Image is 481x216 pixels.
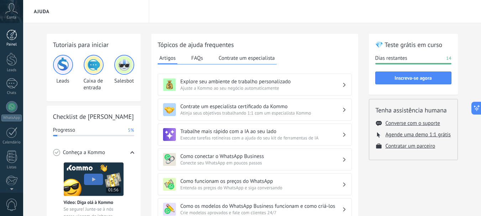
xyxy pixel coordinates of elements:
[128,127,134,134] span: 5%
[181,153,342,160] h3: Como conectar o WhatsApp Business
[158,53,178,64] button: Artigos
[394,75,432,80] span: Inscreva-se agora
[376,106,451,115] h2: Tenha assistência humana
[63,149,105,156] span: Conheça a Kommo
[1,140,22,145] div: Calendário
[181,85,342,91] span: Ajuste a Kommo ao seu negócio automaticamente
[217,53,277,63] button: Contrate um especialista
[375,55,407,62] span: Dias restantes
[181,128,342,135] h3: Trabalhe mais rápido com a IA ao seu lado
[64,162,124,196] img: Meet video
[1,165,22,170] div: Listas
[181,210,342,216] span: Crie modelos aprovados e fale com clientes 24/7
[53,55,73,91] div: Leads
[53,127,75,134] span: Progresso
[1,91,22,95] div: Chats
[84,55,104,91] div: Caixa de entrada
[181,178,342,185] h3: Como funcionam os preços do WhatsApp
[53,40,134,49] h2: Tutoriais para iniciar
[181,110,342,116] span: Atinja seus objetivos trabalhando 1:1 com um especialista Kommo
[181,185,342,191] span: Entenda os preços do WhatsApp e siga conversando
[386,120,440,127] button: Converse com o suporte
[375,40,451,49] h2: 💎 Teste grátis em curso
[181,135,342,141] span: Execute tarefas rotineiras com a ajuda do seu kit de ferramentas de IA
[181,203,342,210] h3: Como os modelos do WhatsApp Business funcionam e como criá-los
[53,112,134,121] h2: Checklist de [PERSON_NAME]
[7,15,16,20] span: Conta
[181,160,342,166] span: Conecte seu WhatsApp em poucos passos
[189,53,205,63] button: FAQs
[1,115,22,121] div: WhatsApp
[64,199,113,205] span: Vídeo: Diga olá à Kommo
[446,55,451,62] span: 14
[158,40,352,49] h2: Tópicos de ajuda frequentes
[386,143,435,149] button: Contratar um parceiro
[181,103,342,110] h3: Contrate um especialista certificado da Kommo
[1,68,22,73] div: Leads
[181,78,342,85] h3: Explore seu ambiente de trabalho personalizado
[386,131,451,138] button: Agende uma demo 1:1 grátis
[114,55,134,91] div: Salesbot
[375,72,451,84] button: Inscreva-se agora
[1,42,22,47] div: Painel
